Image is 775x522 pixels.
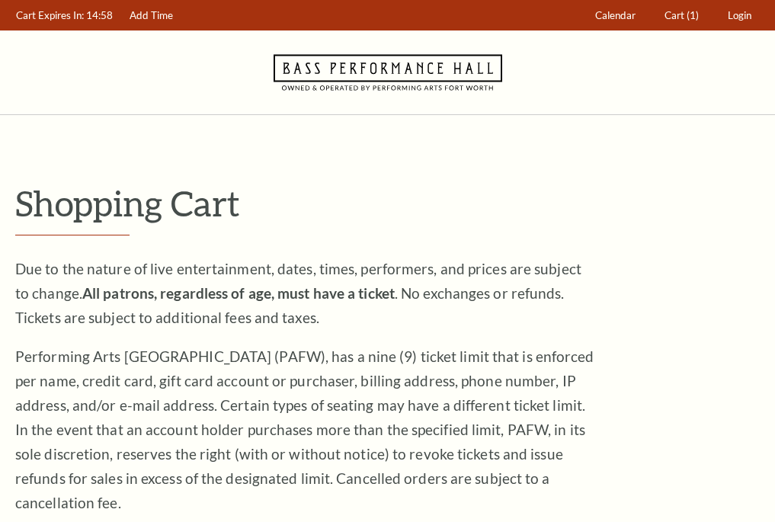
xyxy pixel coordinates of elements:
[728,9,751,21] span: Login
[665,9,684,21] span: Cart
[687,9,699,21] span: (1)
[658,1,706,30] a: Cart (1)
[15,184,760,223] p: Shopping Cart
[15,344,594,515] p: Performing Arts [GEOGRAPHIC_DATA] (PAFW), has a nine (9) ticket limit that is enforced per name, ...
[86,9,113,21] span: 14:58
[82,284,395,302] strong: All patrons, regardless of age, must have a ticket
[123,1,181,30] a: Add Time
[595,9,636,21] span: Calendar
[16,9,84,21] span: Cart Expires In:
[721,1,759,30] a: Login
[588,1,643,30] a: Calendar
[15,260,581,326] span: Due to the nature of live entertainment, dates, times, performers, and prices are subject to chan...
